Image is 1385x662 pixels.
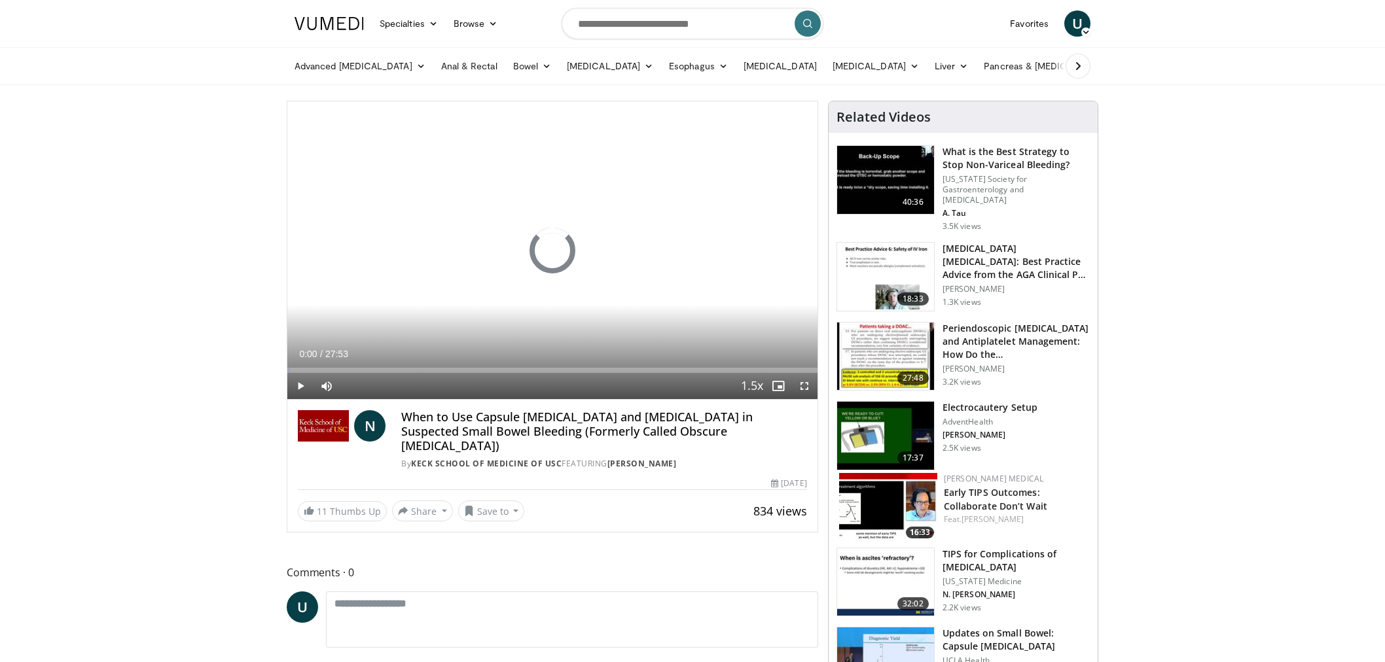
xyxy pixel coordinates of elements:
a: Advanced [MEDICAL_DATA] [287,53,433,79]
span: 27:48 [897,372,929,385]
a: Liver [927,53,976,79]
a: U [287,591,318,623]
p: 3.5K views [943,221,981,232]
a: 17:37 Electrocautery Setup AdventHealth [PERSON_NAME] 2.5K views [836,401,1090,470]
span: 18:33 [897,292,929,305]
img: 300b4142-32f1-4c4e-b4f8-1c599c7c7731.150x105_q85_crop-smart_upscale.jpg [837,322,934,391]
h3: TIPS for Complications of [MEDICAL_DATA] [943,548,1090,574]
a: U [1064,10,1090,37]
a: [MEDICAL_DATA] [559,53,661,79]
p: 2.5K views [943,443,981,453]
button: Enable picture-in-picture mode [765,373,791,399]
span: 16:33 [906,527,934,538]
a: N [354,410,386,442]
a: Keck School of Medicine of USC [411,458,562,469]
a: [PERSON_NAME] [962,514,1024,525]
a: 18:33 [MEDICAL_DATA] [MEDICAL_DATA]: Best Practice Advice from the AGA Clinical P… [PERSON_NAME] ... [836,242,1090,311]
a: 32:02 TIPS for Complications of [MEDICAL_DATA] [US_STATE] Medicine N. [PERSON_NAME] 2.2K views [836,548,1090,617]
input: Search topics, interventions [562,8,823,39]
a: Favorites [1002,10,1056,37]
span: 11 [317,505,327,517]
a: 16:33 [839,473,937,542]
span: 834 views [753,503,807,519]
div: Feat. [944,514,1087,525]
a: Early TIPS Outcomes: Collaborate Don’t Wait [944,486,1047,512]
button: Fullscreen [791,373,818,399]
h3: Periendoscopic [MEDICAL_DATA] and Antiplatelet Management: How Do the… [943,322,1090,361]
img: d1653e00-2c8d-43f1-b9d7-3bc1bf0d4299.150x105_q85_crop-smart_upscale.jpg [837,243,934,311]
button: Mute [314,373,340,399]
span: Comments 0 [287,564,818,581]
p: [PERSON_NAME] [943,284,1090,294]
img: Keck School of Medicine of USC [298,410,349,442]
img: 50c03a5d-b65e-4622-a645-fa711e482686.150x105_q85_crop-smart_upscale.jpg [837,548,934,616]
p: 1.3K views [943,297,981,307]
p: [PERSON_NAME] [943,430,1037,440]
span: / [320,349,323,359]
div: [DATE] [771,478,806,489]
img: fad971be-1e1b-4bee-8d31-3c0c22ccf592.150x105_q85_crop-smart_upscale.jpg [837,402,934,470]
div: Progress Bar [287,368,818,373]
a: [MEDICAL_DATA] [825,53,927,79]
a: Browse [446,10,506,37]
a: [MEDICAL_DATA] [736,53,825,79]
p: [US_STATE] Society for Gastroenterology and [MEDICAL_DATA] [943,174,1090,205]
a: [PERSON_NAME] Medical [944,473,1044,484]
p: N. [PERSON_NAME] [943,589,1090,600]
button: Playback Rate [739,373,765,399]
a: 27:48 Periendoscopic [MEDICAL_DATA] and Antiplatelet Management: How Do the… [PERSON_NAME] 3.2K v... [836,322,1090,391]
h4: When to Use Capsule [MEDICAL_DATA] and [MEDICAL_DATA] in Suspected Small Bowel Bleeding (Formerly... [401,410,807,453]
p: [US_STATE] Medicine [943,576,1090,587]
h3: What is the Best Strategy to Stop Non-Variceal Bleeding? [943,145,1090,171]
p: [PERSON_NAME] [943,364,1090,374]
h4: Related Videos [836,109,931,125]
button: Share [392,500,453,521]
p: AdventHealth [943,417,1037,427]
h3: [MEDICAL_DATA] [MEDICAL_DATA]: Best Practice Advice from the AGA Clinical P… [943,242,1090,281]
img: e6626c8c-8213-4553-a5ed-5161c846d23b.150x105_q85_crop-smart_upscale.jpg [837,146,934,214]
a: 40:36 What is the Best Strategy to Stop Non-Variceal Bleeding? [US_STATE] Society for Gastroenter... [836,145,1090,232]
span: 32:02 [897,597,929,610]
a: Esophagus [661,53,736,79]
h3: Electrocautery Setup [943,401,1037,414]
a: Bowel [505,53,559,79]
span: 27:53 [325,349,348,359]
a: [PERSON_NAME] [607,458,677,469]
button: Play [287,373,314,399]
a: Pancreas & [MEDICAL_DATA] [976,53,1129,79]
p: 3.2K views [943,377,981,387]
div: By FEATURING [401,458,807,470]
span: 17:37 [897,451,929,464]
span: 0:00 [299,349,317,359]
button: Save to [458,500,525,521]
span: 40:36 [897,196,929,209]
video-js: Video Player [287,101,818,400]
p: 2.2K views [943,602,981,613]
img: VuMedi Logo [295,17,364,30]
p: A. Tau [943,208,1090,218]
a: 11 Thumbs Up [298,501,387,521]
img: 4f3888fc-aa63-4a87-805d-f18e233e5e49.150x105_q85_crop-smart_upscale.jpg [839,473,937,542]
a: Specialties [372,10,446,37]
a: Anal & Rectal [433,53,505,79]
h3: Updates on Small Bowel: Capsule [MEDICAL_DATA] [943,627,1090,653]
